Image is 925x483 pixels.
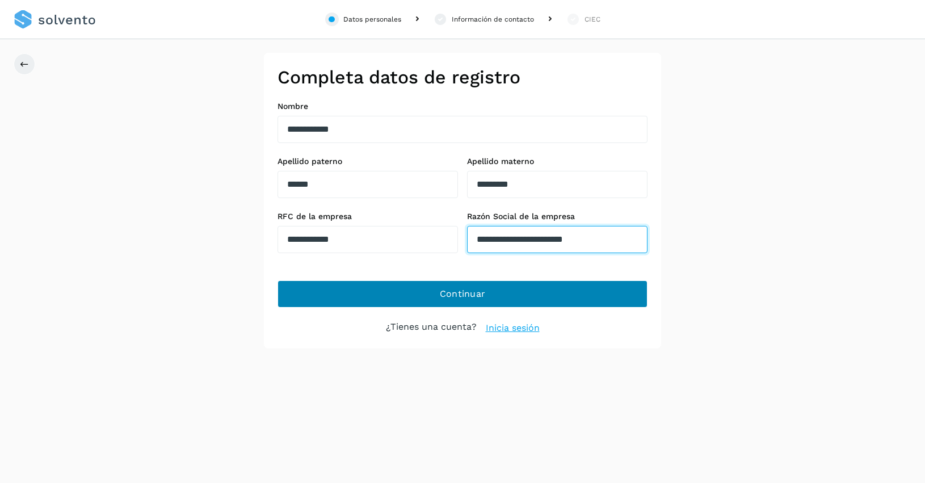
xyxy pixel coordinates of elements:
[277,280,648,308] button: Continuar
[386,321,477,335] p: ¿Tienes una cuenta?
[440,288,486,300] span: Continuar
[467,212,648,221] label: Razón Social de la empresa
[277,157,458,166] label: Apellido paterno
[343,14,401,24] div: Datos personales
[467,157,648,166] label: Apellido materno
[277,212,458,221] label: RFC de la empresa
[277,102,648,111] label: Nombre
[486,321,540,335] a: Inicia sesión
[277,66,648,88] h2: Completa datos de registro
[452,14,534,24] div: Información de contacto
[585,14,600,24] div: CIEC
